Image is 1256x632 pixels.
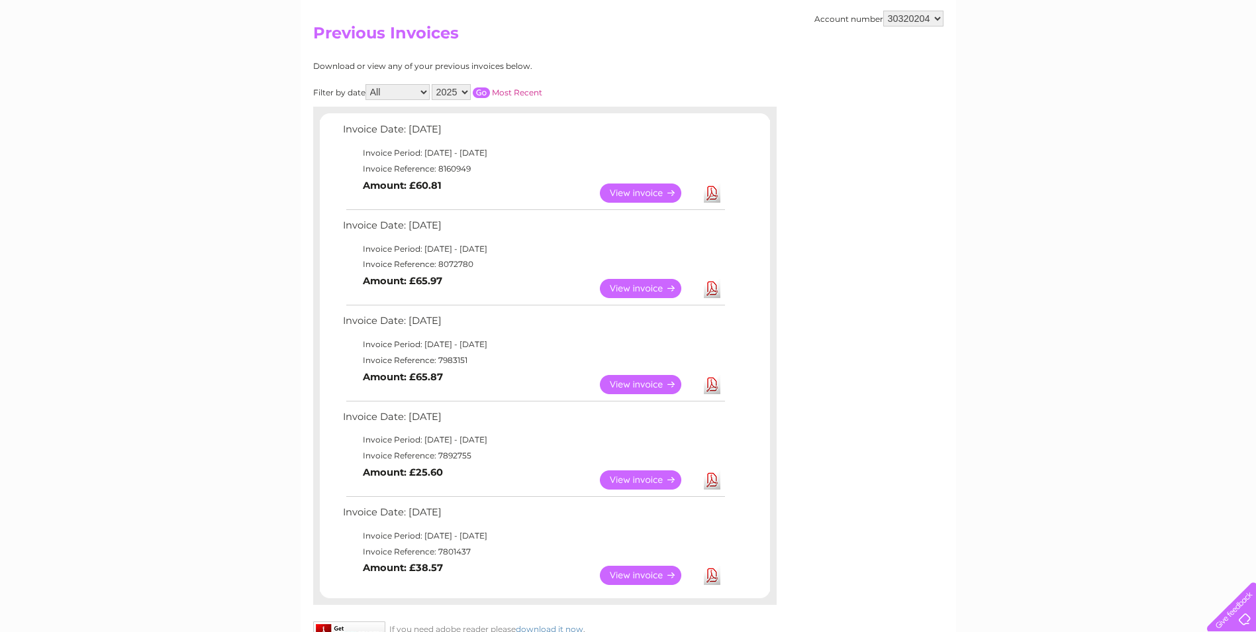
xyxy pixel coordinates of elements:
[1141,56,1160,66] a: Blog
[704,470,720,490] a: Download
[340,408,727,433] td: Invoice Date: [DATE]
[814,11,943,26] div: Account number
[600,470,697,490] a: View
[363,466,443,478] b: Amount: £25.60
[340,528,727,544] td: Invoice Period: [DATE] - [DATE]
[340,145,727,161] td: Invoice Period: [DATE] - [DATE]
[1056,56,1085,66] a: Energy
[340,256,727,272] td: Invoice Reference: 8072780
[704,184,720,203] a: Download
[600,279,697,298] a: View
[340,161,727,177] td: Invoice Reference: 8160949
[340,448,727,464] td: Invoice Reference: 7892755
[340,121,727,145] td: Invoice Date: [DATE]
[600,184,697,203] a: View
[704,279,720,298] a: Download
[340,241,727,257] td: Invoice Period: [DATE] - [DATE]
[1212,56,1243,66] a: Log out
[492,87,542,97] a: Most Recent
[313,84,661,100] div: Filter by date
[1006,7,1098,23] a: 0333 014 3131
[600,375,697,394] a: View
[600,566,697,585] a: View
[363,275,442,287] b: Amount: £65.97
[340,352,727,368] td: Invoice Reference: 7983151
[340,337,727,352] td: Invoice Period: [DATE] - [DATE]
[313,62,661,71] div: Download or view any of your previous invoices below.
[363,562,443,574] b: Amount: £38.57
[1093,56,1133,66] a: Telecoms
[363,180,442,191] b: Amount: £60.81
[363,371,443,383] b: Amount: £65.87
[1023,56,1048,66] a: Water
[313,24,943,49] h2: Previous Invoices
[340,432,727,448] td: Invoice Period: [DATE] - [DATE]
[340,217,727,241] td: Invoice Date: [DATE]
[44,34,111,75] img: logo.png
[1168,56,1200,66] a: Contact
[340,312,727,337] td: Invoice Date: [DATE]
[340,544,727,560] td: Invoice Reference: 7801437
[340,503,727,528] td: Invoice Date: [DATE]
[316,7,942,64] div: Clear Business is a trading name of Verastar Limited (registered in [GEOGRAPHIC_DATA] No. 3667643...
[704,375,720,394] a: Download
[704,566,720,585] a: Download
